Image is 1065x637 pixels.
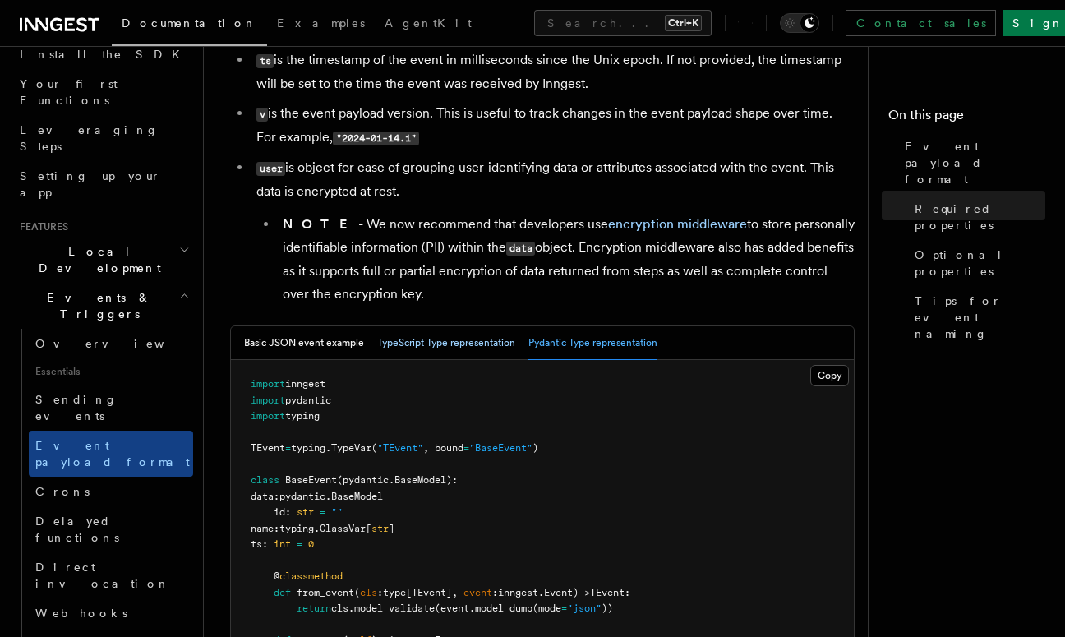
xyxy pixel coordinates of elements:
a: Examples [267,5,375,44]
a: Optional properties [908,240,1045,286]
span: model_dump [475,602,532,614]
h4: On this page [888,105,1045,132]
span: Features [13,220,68,233]
span: = [320,506,325,518]
span: ], [446,587,458,598]
span: type [383,587,406,598]
code: data [506,242,535,256]
span: Event payload format [905,138,1045,187]
span: : [285,506,291,518]
span: TEvent [251,442,285,454]
span: class [251,474,279,486]
code: v [256,108,268,122]
span: . [538,587,544,598]
span: Direct invocation [35,561,170,590]
a: encryption middleware [608,216,747,232]
a: Crons [29,477,193,506]
span: -> [579,587,590,598]
span: event [463,587,492,598]
span: "TEvent" [377,442,423,454]
span: typing [279,523,314,534]
span: ( [371,442,377,454]
span: ( [354,587,360,598]
a: Tips for event naming [908,286,1045,349]
span: classmethod [279,570,343,582]
span: )) [602,602,613,614]
button: Search...Ctrl+K [534,10,712,36]
span: TEvent: [590,587,630,598]
span: BaseModel [331,491,383,502]
span: TEvent [412,587,446,598]
span: TypeVar [331,442,371,454]
span: inngest [285,378,325,390]
a: Delayed functions [29,506,193,552]
li: is object for ease of grouping user-identifying data or attributes associated with the event. Thi... [251,156,855,306]
span: Event) [544,587,579,598]
span: : [377,587,383,598]
span: pydantic [285,395,331,406]
span: = [285,442,291,454]
span: @ [274,570,279,582]
span: import [251,410,285,422]
span: data [251,491,274,502]
span: import [251,395,285,406]
button: Events & Triggers [13,283,193,329]
li: - We now recommend that developers use to store personally identifiable information (PII) within ... [278,213,855,306]
button: Toggle dark mode [780,13,819,33]
code: ts [256,54,274,68]
a: Install the SDK [13,39,193,69]
strong: NOTE [283,216,358,232]
span: . [314,523,320,534]
span: Local Development [13,243,179,276]
span: . [389,474,394,486]
span: Optional properties [915,247,1045,279]
a: Required properties [908,194,1045,240]
span: . [325,491,331,502]
span: ClassVar [320,523,366,534]
span: Tips for event naming [915,293,1045,342]
span: Essentials [29,358,193,385]
span: Examples [277,16,365,30]
span: : [274,523,279,534]
span: (mode [532,602,561,614]
button: Pydantic Type representation [528,326,657,360]
span: int [274,538,291,550]
span: Documentation [122,16,257,30]
span: [ [366,523,371,534]
span: str [371,523,389,534]
button: Copy [810,365,849,386]
span: from_event [297,587,354,598]
span: pydantic [279,491,325,502]
span: Overview [35,337,205,350]
span: "BaseEvent" [469,442,532,454]
code: user [256,162,285,176]
span: ): [446,474,458,486]
span: typing [291,442,325,454]
span: ( [337,474,343,486]
a: Webhooks [29,598,193,628]
span: def [274,587,291,598]
code: "2024-01-14.1" [333,132,419,145]
a: Sending events [29,385,193,431]
span: model_validate [354,602,435,614]
span: Events & Triggers [13,289,179,322]
span: ] [389,523,394,534]
span: Required properties [915,201,1045,233]
span: pydantic [343,474,389,486]
span: = [463,442,469,454]
span: Your first Functions [20,77,118,107]
button: TypeScript Type representation [377,326,515,360]
span: Delayed functions [35,515,119,544]
a: Your first Functions [13,69,193,115]
span: AgentKit [385,16,472,30]
span: , bound [423,442,463,454]
span: id [274,506,285,518]
span: "json" [567,602,602,614]
button: Local Development [13,237,193,283]
span: . [325,442,331,454]
li: is the timestamp of the event in milliseconds since the Unix epoch. If not provided, the timestam... [251,48,855,95]
span: Install the SDK [20,48,190,61]
li: is the event payload version. This is useful to track changes in the event payload shape over tim... [251,102,855,150]
span: = [561,602,567,614]
span: return [297,602,331,614]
